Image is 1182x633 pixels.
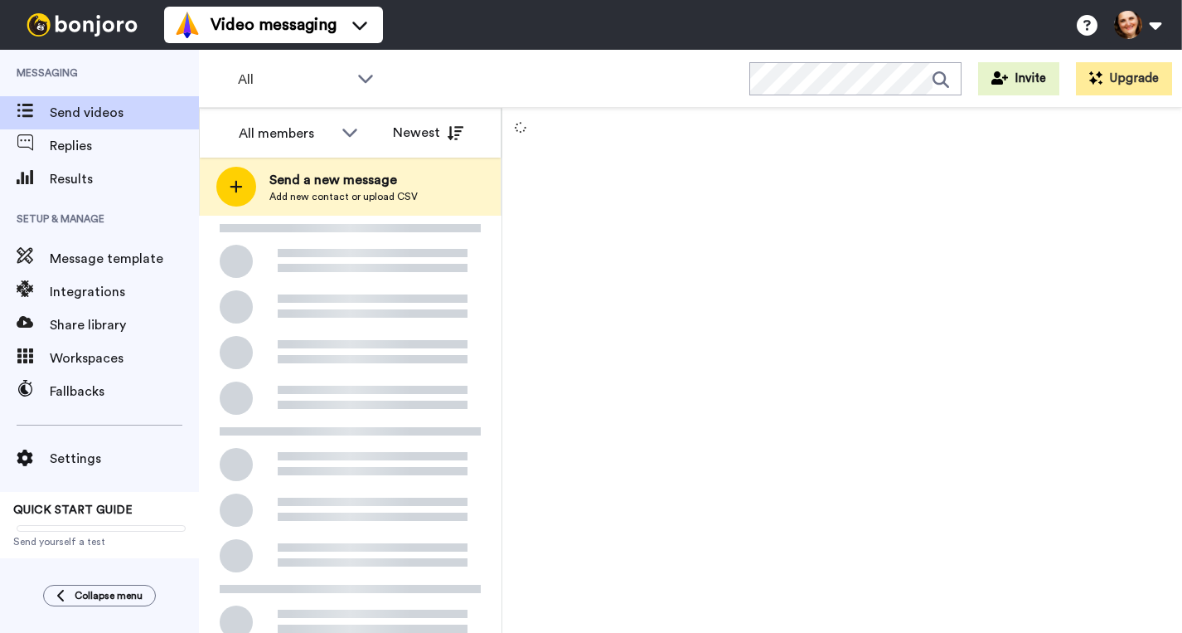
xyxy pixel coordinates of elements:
span: Video messaging [211,13,337,37]
span: Fallbacks [50,382,199,402]
button: Newest [380,116,476,149]
span: Workspaces [50,348,199,368]
span: Share library [50,315,199,335]
span: All [238,70,349,90]
div: All members [239,124,333,144]
span: Send videos [50,103,199,123]
img: bj-logo-header-white.svg [20,13,144,37]
img: vm-color.svg [174,12,201,38]
span: Replies [50,136,199,156]
button: Collapse menu [43,585,156,606]
span: Send yourself a test [13,535,186,548]
span: Message template [50,249,199,269]
span: Add new contact or upload CSV [269,190,418,203]
span: Settings [50,449,199,469]
span: Results [50,169,199,189]
button: Invite [978,62,1059,95]
span: Send a new message [269,170,418,190]
span: Integrations [50,282,199,302]
span: QUICK START GUIDE [13,504,133,516]
span: Collapse menu [75,589,143,602]
button: Upgrade [1076,62,1172,95]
